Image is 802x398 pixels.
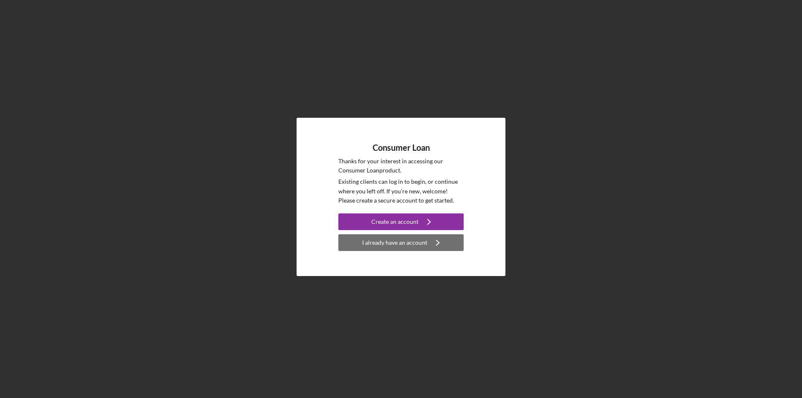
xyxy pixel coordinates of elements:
[338,213,464,230] button: Create an account
[338,157,464,175] p: Thanks for your interest in accessing our Consumer Loan product.
[338,177,464,205] p: Existing clients can log in to begin, or continue where you left off. If you're new, welcome! Ple...
[338,234,464,251] button: I already have an account
[338,213,464,232] a: Create an account
[371,213,419,230] div: Create an account
[373,143,430,152] h4: Consumer Loan
[362,234,427,251] div: I already have an account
